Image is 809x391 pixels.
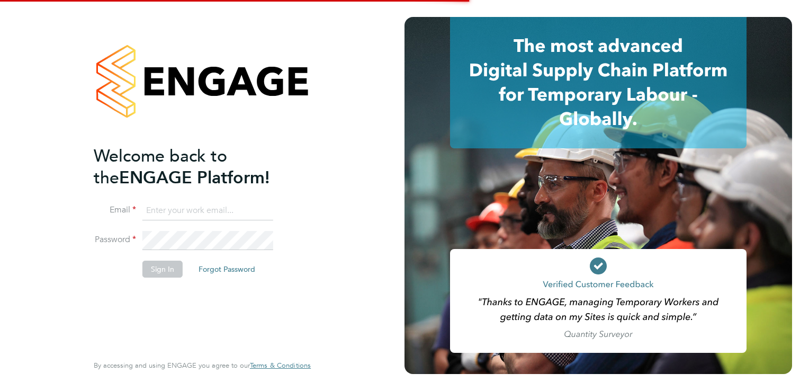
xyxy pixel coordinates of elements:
span: Welcome back to the [94,146,227,188]
label: Password [94,234,136,245]
button: Sign In [142,261,183,278]
a: Terms & Conditions [250,361,311,370]
button: Forgot Password [190,261,264,278]
input: Enter your work email... [142,201,273,220]
label: Email [94,205,136,216]
h2: ENGAGE Platform! [94,145,300,189]
span: By accessing and using ENGAGE you agree to our [94,361,311,370]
